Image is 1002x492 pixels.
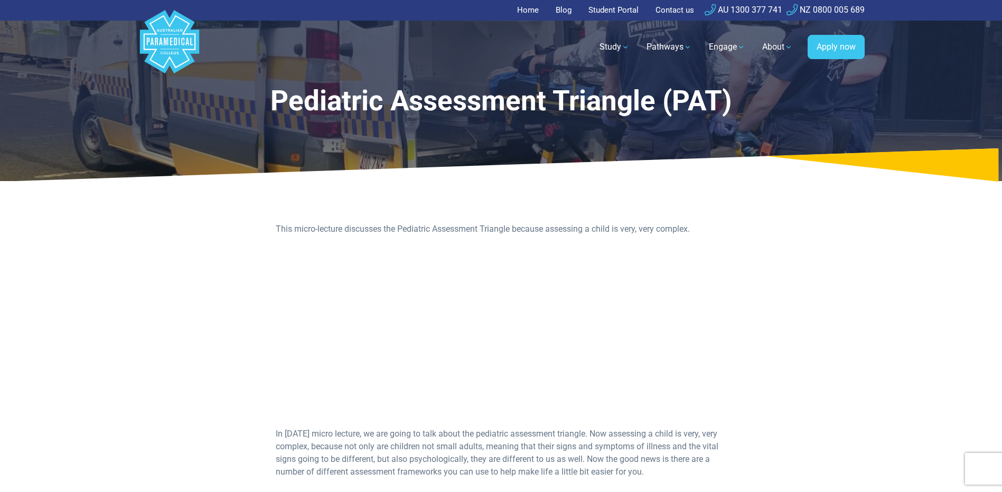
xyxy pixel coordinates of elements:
p: In [DATE] micro lecture, we are going to talk about the pediatric assessment triangle. Now assess... [276,428,726,478]
a: About [756,32,799,62]
a: Apply now [808,35,865,59]
a: NZ 0800 005 689 [786,5,865,15]
h1: Pediatric Assessment Triangle (PAT) [229,84,774,118]
a: Engage [703,32,752,62]
a: Study [593,32,636,62]
a: Pathways [640,32,698,62]
a: AU 1300 377 741 [705,5,782,15]
p: This micro-lecture discusses the Pediatric Assessment Triangle because assessing a child is very,... [276,223,726,235]
a: Australian Paramedical College [138,21,201,74]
